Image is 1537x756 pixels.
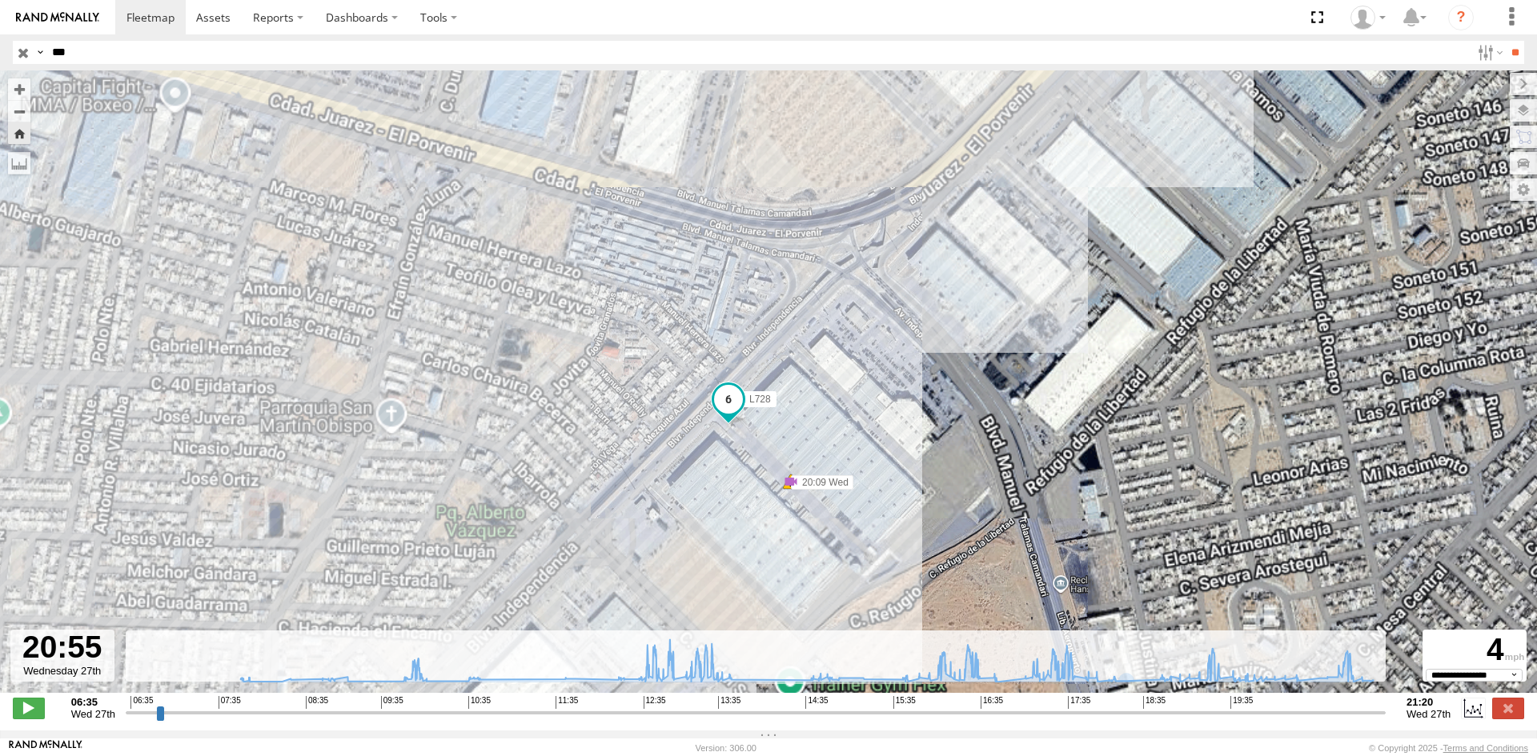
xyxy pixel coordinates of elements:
button: Zoom out [8,100,30,122]
span: 13:35 [718,696,740,709]
span: 19:35 [1230,696,1253,709]
button: Zoom in [8,78,30,100]
span: 09:35 [381,696,403,709]
label: Search Filter Options [1471,41,1506,64]
span: 15:35 [893,696,916,709]
label: Play/Stop [13,698,45,718]
a: Visit our Website [9,740,82,756]
label: Measure [8,152,30,174]
a: Terms and Conditions [1443,743,1528,753]
span: 08:35 [306,696,328,709]
img: rand-logo.svg [16,12,99,23]
strong: 21:20 [1407,696,1451,708]
div: 4 [1425,632,1524,669]
label: Map Settings [1510,178,1537,201]
span: Wed 27th Aug 2025 [71,708,115,720]
div: © Copyright 2025 - [1369,743,1528,753]
span: 16:35 [981,696,1003,709]
div: Roberto Garcia [1345,6,1391,30]
strong: 06:35 [71,696,115,708]
span: 10:35 [468,696,491,709]
span: L728 [749,394,771,405]
span: 12:35 [644,696,666,709]
span: 11:35 [556,696,578,709]
button: Zoom Home [8,122,30,144]
i: ? [1448,5,1474,30]
span: Wed 27th Aug 2025 [1407,708,1451,720]
span: 18:35 [1143,696,1166,709]
label: Search Query [34,41,46,64]
span: 07:35 [219,696,241,709]
span: 14:35 [805,696,828,709]
span: 17:35 [1068,696,1090,709]
label: 20:09 Wed [791,475,853,490]
label: Close [1492,698,1524,718]
div: Version: 306.00 [696,743,756,753]
span: 06:35 [130,696,153,709]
